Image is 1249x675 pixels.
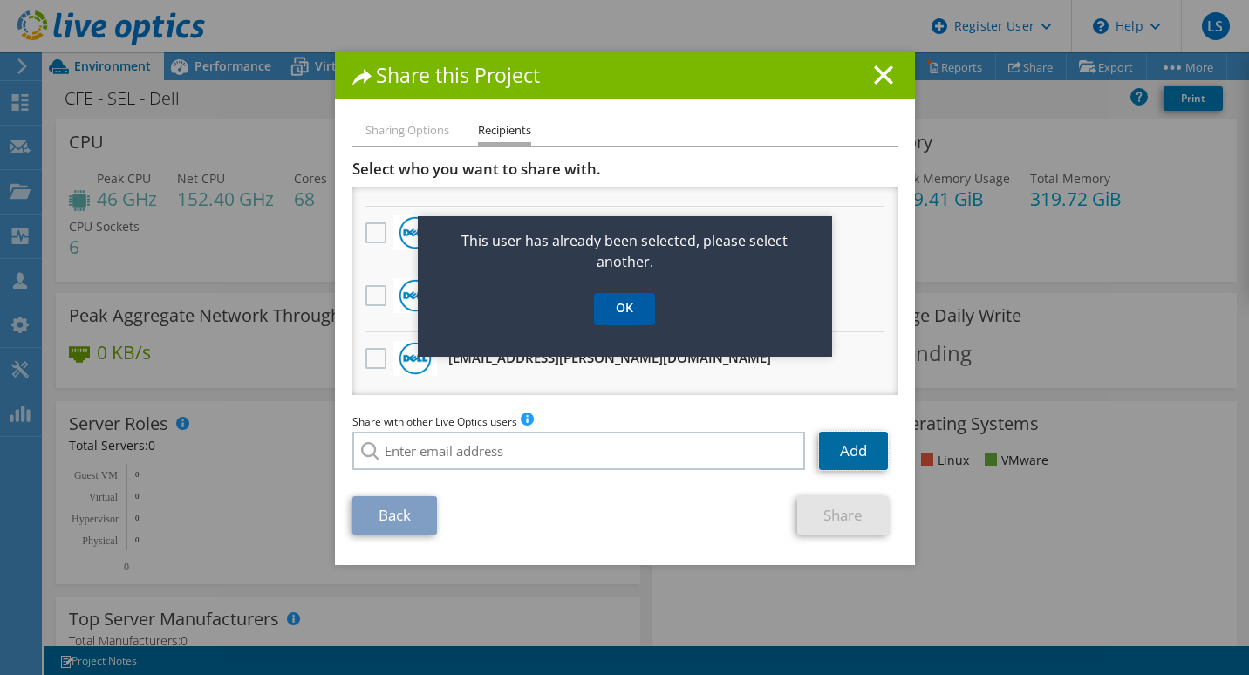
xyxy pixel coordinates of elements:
a: Add [819,432,888,470]
a: OK [594,293,655,325]
p: This user has already been selected, please select another. [418,230,832,272]
span: Share with other Live Optics users [352,414,517,429]
input: Enter email address [352,432,806,470]
li: Sharing Options [365,120,449,142]
h3: Select who you want to share with. [352,160,898,179]
h1: Share this Project [352,65,898,85]
a: Back [352,496,437,535]
img: Dell [399,279,432,312]
a: Share [797,496,889,535]
img: Dell [399,216,432,249]
h3: [EMAIL_ADDRESS][PERSON_NAME][DOMAIN_NAME] [448,344,771,372]
img: Dell [399,342,432,375]
li: Recipients [478,120,531,146]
